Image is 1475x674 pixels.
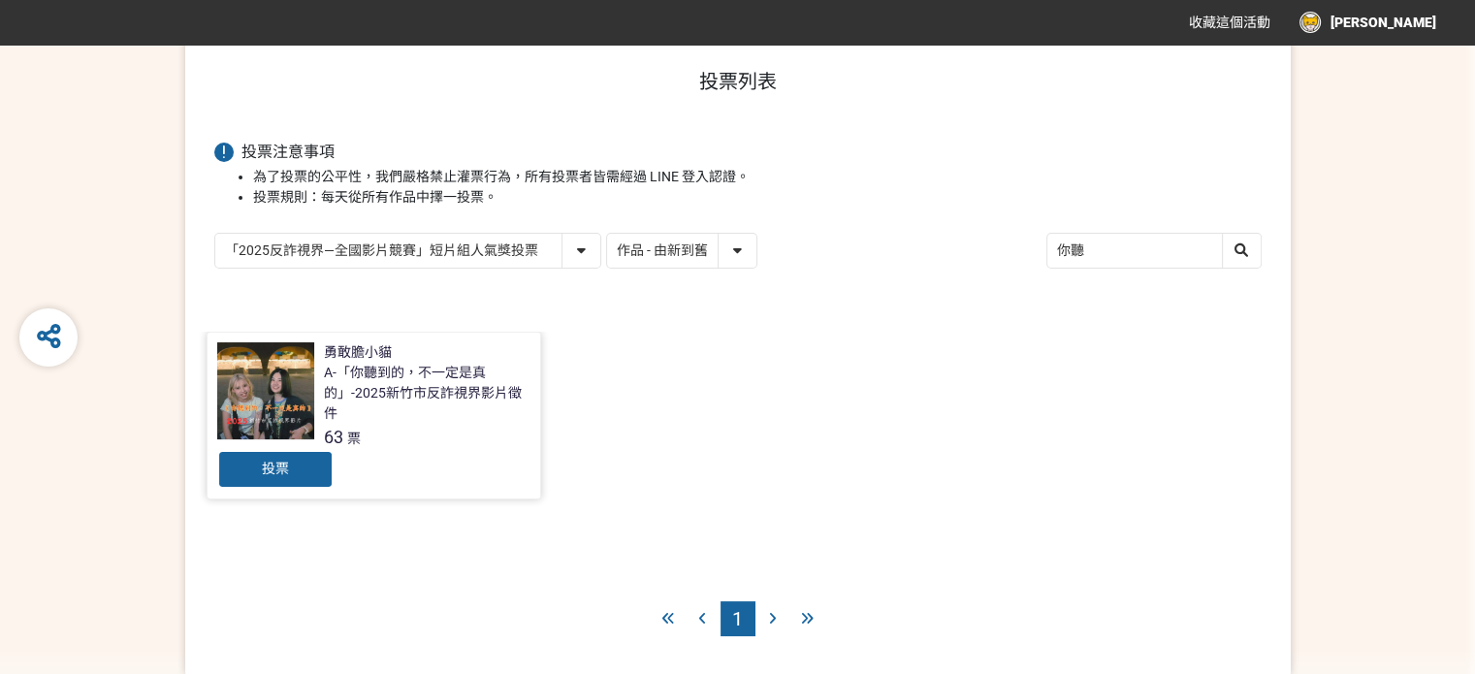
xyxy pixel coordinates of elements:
div: 勇敢膽小貓 [324,342,392,363]
input: 搜尋作品 [1047,234,1261,268]
h1: 投票列表 [214,70,1262,93]
span: 投票注意事項 [241,143,335,161]
li: 為了投票的公平性，我們嚴格禁止灌票行為，所有投票者皆需經過 LINE 登入認證。 [253,167,1262,187]
span: 1 [732,607,743,630]
span: 收藏這個活動 [1189,15,1270,30]
li: 投票規則：每天從所有作品中擇一投票。 [253,187,1262,208]
a: 勇敢膽小貓A-「你聽到的，不一定是真的」-2025新竹市反詐視界影片徵件63票投票 [207,332,541,499]
div: A-「你聽到的，不一定是真的」-2025新竹市反詐視界影片徵件 [324,363,530,424]
span: 票 [347,431,361,446]
span: 投票 [262,461,289,476]
span: 63 [324,427,343,447]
